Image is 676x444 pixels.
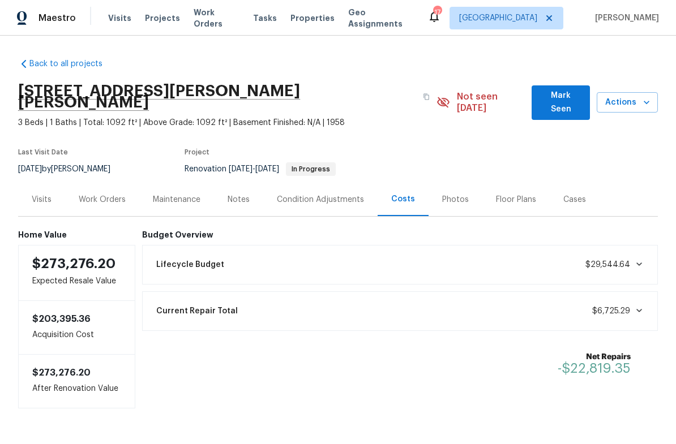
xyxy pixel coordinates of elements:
[156,305,238,317] span: Current Repair Total
[496,194,536,205] div: Floor Plans
[156,259,224,270] span: Lifecycle Budget
[185,149,209,156] span: Project
[457,91,525,114] span: Not seen [DATE]
[592,307,630,315] span: $6,725.29
[229,165,253,173] span: [DATE]
[18,162,124,176] div: by [PERSON_NAME]
[18,117,437,128] span: 3 Beds | 1 Baths | Total: 1092 ft² | Above Grade: 1092 ft² | Basement Finished: N/A | 1958
[18,58,127,70] a: Back to all projects
[277,194,364,205] div: Condition Adjustments
[459,12,537,24] span: [GEOGRAPHIC_DATA]
[185,165,336,173] span: Renovation
[442,194,469,205] div: Photos
[38,12,76,24] span: Maestro
[348,7,414,29] span: Geo Assignments
[255,165,279,173] span: [DATE]
[558,361,631,375] span: -$22,819.35
[142,230,658,239] h6: Budget Overview
[32,194,52,205] div: Visits
[253,14,277,22] span: Tasks
[228,194,250,205] div: Notes
[194,7,239,29] span: Work Orders
[606,96,649,110] span: Actions
[541,89,581,117] span: Mark Seen
[532,85,590,120] button: Mark Seen
[290,12,335,24] span: Properties
[416,87,437,107] button: Copy Address
[591,12,659,24] span: [PERSON_NAME]
[18,230,135,239] h6: Home Value
[563,194,586,205] div: Cases
[18,354,135,408] div: After Renovation Value
[32,368,91,377] span: $273,276.20
[108,12,131,24] span: Visits
[32,257,115,270] span: $273,276.20
[287,166,335,173] span: In Progress
[585,261,630,269] span: $29,544.64
[597,92,658,113] button: Actions
[145,12,180,24] span: Projects
[18,149,68,156] span: Last Visit Date
[433,7,441,18] div: 17
[558,351,631,363] b: Net Repairs
[32,314,91,324] span: $203,395.36
[153,194,200,205] div: Maintenance
[18,245,135,301] div: Expected Resale Value
[18,301,135,354] div: Acquisition Cost
[18,165,42,173] span: [DATE]
[79,194,126,205] div: Work Orders
[229,165,279,173] span: -
[391,193,415,205] div: Costs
